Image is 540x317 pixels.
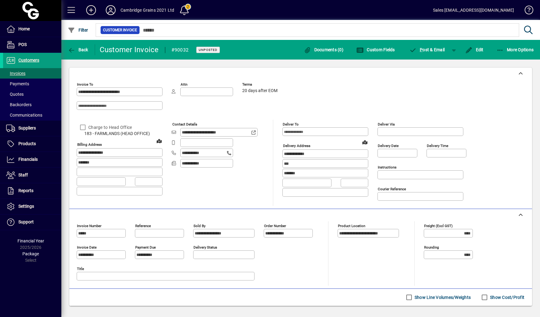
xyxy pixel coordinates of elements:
mat-label: Attn [181,82,187,87]
span: Financial Year [17,238,44,243]
mat-label: Freight (excl GST) [424,224,453,228]
span: 20 days after EOM [242,88,278,93]
mat-label: Delivery time [427,144,448,148]
div: Cambridge Grains 2021 Ltd [121,5,174,15]
span: Staff [18,172,28,177]
button: Edit [464,44,485,55]
a: Knowledge Base [520,1,532,21]
mat-label: Sold by [193,224,205,228]
span: Package [22,251,39,256]
a: Invoices [3,68,61,79]
a: Suppliers [3,121,61,136]
mat-label: Invoice number [77,224,101,228]
a: Payments [3,79,61,89]
app-page-header-button: Back [61,44,95,55]
button: Back [66,44,90,55]
span: Quotes [6,92,24,97]
span: Customers [18,58,39,63]
a: View on map [154,136,164,146]
a: Settings [3,199,61,214]
span: Terms [242,83,279,87]
span: ost & Email [409,47,445,52]
span: Back [68,47,88,52]
mat-label: Courier Reference [378,187,406,191]
button: More Options [495,44,535,55]
span: Home [18,26,30,31]
button: Filter [66,25,90,36]
span: POS [18,42,27,47]
span: Customer Invoice [103,27,137,33]
a: POS [3,37,61,52]
a: View on map [360,137,370,147]
div: Customer Invoice [100,45,159,55]
span: Suppliers [18,126,36,130]
mat-label: Product location [338,224,365,228]
button: Documents (0) [302,44,345,55]
span: Financials [18,157,38,162]
mat-label: Reference [135,224,151,228]
span: Documents (0) [304,47,343,52]
a: Reports [3,183,61,199]
mat-label: Delivery status [193,245,217,249]
mat-label: Order number [264,224,286,228]
button: Custom Fields [355,44,396,55]
span: Unposted [199,48,217,52]
a: Products [3,136,61,152]
span: Communications [6,113,42,118]
span: Products [18,141,36,146]
span: Backorders [6,102,32,107]
mat-label: Invoice date [77,245,97,249]
span: Custom Fields [356,47,395,52]
div: #90032 [171,45,189,55]
span: Payments [6,81,29,86]
a: Communications [3,110,61,120]
button: Post & Email [406,44,448,55]
label: Show Line Volumes/Weights [413,294,471,300]
div: Sales [EMAIL_ADDRESS][DOMAIN_NAME] [433,5,514,15]
a: Staff [3,168,61,183]
label: Show Cost/Profit [489,294,524,300]
button: Add [81,5,101,16]
mat-label: Delivery date [378,144,399,148]
button: Profile [101,5,121,16]
span: Settings [18,204,34,209]
a: Financials [3,152,61,167]
mat-label: Invoice To [77,82,93,87]
a: Quotes [3,89,61,99]
mat-label: Deliver via [378,122,395,126]
span: 183 - FARMLANDS (HEAD OFFICE) [77,130,163,137]
a: Support [3,215,61,230]
mat-label: Payment due [135,245,156,249]
a: Home [3,21,61,37]
span: Filter [68,28,88,33]
mat-label: Rounding [424,245,439,249]
span: Invoices [6,71,25,76]
span: Reports [18,188,33,193]
mat-label: Title [77,267,84,271]
mat-label: Deliver To [283,122,299,126]
span: Edit [465,47,484,52]
span: P [420,47,423,52]
span: Support [18,219,34,224]
a: Backorders [3,99,61,110]
span: More Options [496,47,534,52]
mat-label: Instructions [378,165,396,169]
